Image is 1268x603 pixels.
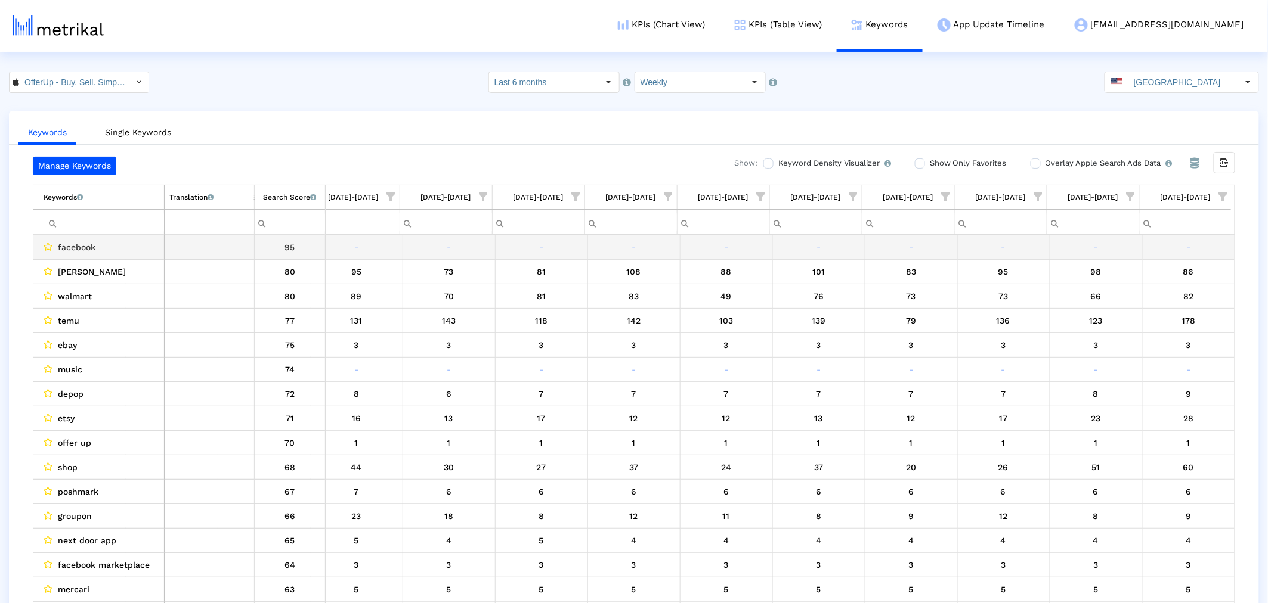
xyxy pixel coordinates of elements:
[255,213,326,232] input: Filter cell
[1147,362,1231,377] div: 8/30/25
[33,210,165,235] td: Filter cell
[1047,212,1139,232] input: Filter cell
[870,240,953,255] div: 8/9/25
[514,189,564,205] div: [DATE]-[DATE]
[592,508,676,524] div: 7/19/25
[259,484,321,499] div: 67
[500,557,583,573] div: 7/12/25
[407,288,491,304] div: 7/5/25
[962,533,1046,548] div: 8/16/25
[13,15,104,36] img: metrical-logo-light.png
[315,240,398,255] div: 6/28/25
[1140,212,1232,232] input: Filter cell
[165,185,254,210] td: Column Translation
[1147,288,1231,304] div: 8/30/25
[962,240,1046,255] div: 8/16/25
[500,459,583,475] div: 7/12/25
[407,240,491,255] div: 7/5/25
[500,435,583,450] div: 7/12/25
[58,484,98,499] span: poshmark
[685,484,768,499] div: 7/26/25
[1147,337,1231,353] div: 8/30/25
[259,533,321,548] div: 65
[33,185,165,210] td: Column Keyword
[777,557,861,573] div: 8/2/25
[777,313,861,328] div: 8/2/25
[677,185,769,210] td: Column 07/20/25-07/26/25
[962,582,1046,597] div: 8/16/25
[500,362,583,377] div: 7/12/25
[329,189,379,205] div: [DATE]-[DATE]
[58,240,95,255] span: facebook
[870,411,953,426] div: 8/9/25
[315,508,398,524] div: 6/28/25
[259,411,321,426] div: 71
[421,189,471,205] div: [DATE]-[DATE]
[44,189,83,205] div: Keywords
[584,210,677,234] td: Filter cell
[407,435,491,450] div: 7/5/25
[259,240,321,255] div: 95
[58,459,78,475] span: shop
[407,459,491,475] div: 7/5/25
[870,386,953,402] div: 8/9/25
[962,288,1046,304] div: 8/16/25
[307,185,400,210] td: Column 06/22/25-06/28/25
[618,20,629,30] img: kpi-chart-menu-icon.png
[165,210,254,235] td: Filter cell
[407,362,491,377] div: 7/5/25
[1147,240,1231,255] div: 8/30/25
[1054,484,1138,499] div: 8/23/25
[777,386,861,402] div: 8/2/25
[870,313,953,328] div: 8/9/25
[777,362,861,377] div: 8/2/25
[735,20,746,30] img: kpi-table-menu-icon.png
[58,288,92,304] span: walmart
[962,508,1046,524] div: 8/16/25
[777,435,861,450] div: 8/2/25
[685,582,768,597] div: 7/26/25
[962,313,1046,328] div: 8/16/25
[592,435,676,450] div: 7/19/25
[777,411,861,426] div: 8/2/25
[480,192,488,201] span: Show filter options for column '06/29/25-07/05/25'
[1147,313,1231,328] div: 8/30/25
[777,582,861,597] div: 8/2/25
[407,337,491,353] div: 7/5/25
[976,189,1026,205] div: [DATE]-[DATE]
[18,122,76,145] a: Keywords
[685,240,768,255] div: 7/26/25
[962,264,1046,279] div: 8/16/25
[592,240,676,255] div: 7/19/25
[58,362,82,377] span: music
[592,411,676,426] div: 7/19/25
[315,533,398,548] div: 6/28/25
[400,212,492,232] input: Filter cell
[315,337,398,353] div: 6/28/25
[870,264,953,279] div: 8/9/25
[1034,192,1043,201] span: Show filter options for column '08/10/25-08/16/25'
[407,508,491,524] div: 7/5/25
[870,337,953,353] div: 8/9/25
[58,557,150,573] span: facebook marketplace
[1054,582,1138,597] div: 8/23/25
[870,533,953,548] div: 8/9/25
[500,386,583,402] div: 7/12/25
[407,313,491,328] div: 7/5/25
[1238,72,1258,92] div: Select
[677,210,769,234] td: Filter cell
[1147,557,1231,573] div: 8/30/25
[777,459,861,475] div: 8/2/25
[259,337,321,353] div: 75
[955,212,1047,232] input: Filter cell
[870,557,953,573] div: 8/9/25
[962,386,1046,402] div: 8/16/25
[1054,313,1138,328] div: 8/23/25
[500,484,583,499] div: 7/12/25
[315,557,398,573] div: 6/28/25
[942,192,950,201] span: Show filter options for column '08/03/25-08/09/25'
[169,189,214,205] div: Translation
[500,240,583,255] div: 7/12/25
[1054,459,1138,475] div: 8/23/25
[769,185,862,210] td: Column 07/27/25-08/02/25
